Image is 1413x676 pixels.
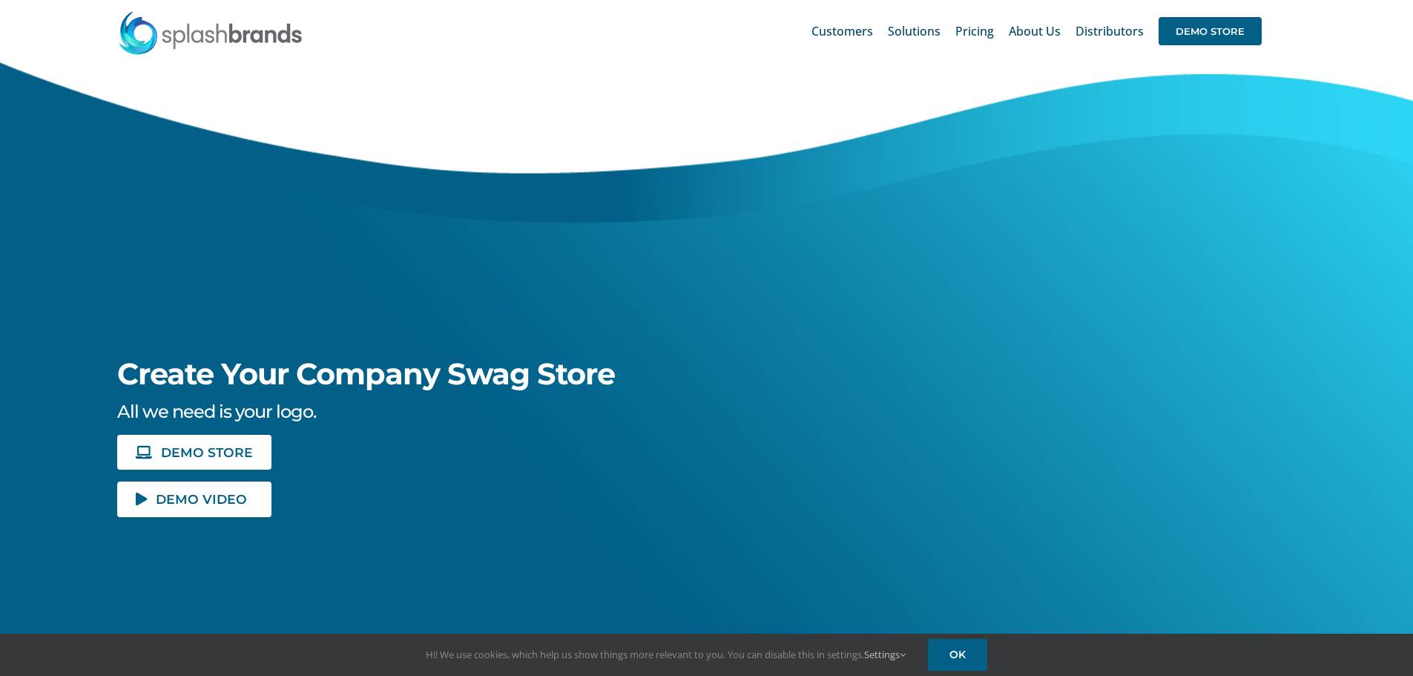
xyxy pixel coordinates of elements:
[811,25,873,37] span: Customers
[426,648,906,661] span: Hi! We use cookies, which help us show things more relevant to you. You can disable this in setti...
[118,10,303,55] img: SplashBrands.com Logo
[1159,7,1262,55] a: DEMO STORE
[117,401,316,422] span: All we need is your logo.
[1159,17,1262,45] span: DEMO STORE
[161,446,253,459] span: DEMO STORE
[156,493,247,505] span: DEMO VIDEO
[117,435,271,470] a: DEMO STORE
[955,7,994,55] a: Pricing
[955,25,994,37] span: Pricing
[888,25,941,37] span: Solutions
[811,7,1262,55] nav: Main Menu
[864,648,906,661] a: Settings
[811,7,873,55] a: Customers
[928,639,987,671] a: OK
[117,355,615,392] span: Create Your Company Swag Store
[1076,25,1144,37] span: Distributors
[1076,7,1144,55] a: Distributors
[1009,25,1061,37] span: About Us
